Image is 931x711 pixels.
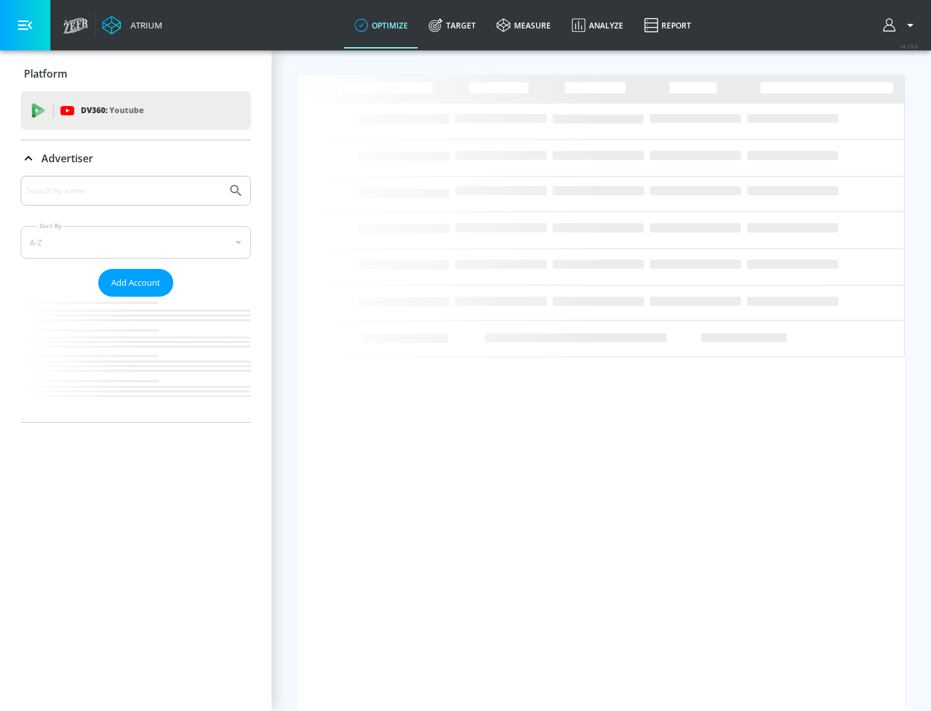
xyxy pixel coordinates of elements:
[634,2,701,48] a: Report
[21,91,251,130] div: DV360: Youtube
[21,176,251,422] div: Advertiser
[900,43,918,50] span: v 4.19.0
[102,16,162,35] a: Atrium
[98,269,173,297] button: Add Account
[21,226,251,259] div: A-Z
[81,103,144,118] p: DV360:
[21,56,251,92] div: Platform
[561,2,634,48] a: Analyze
[21,140,251,176] div: Advertiser
[418,2,486,48] a: Target
[344,2,418,48] a: optimize
[26,182,222,199] input: Search by name
[41,151,93,165] p: Advertiser
[125,19,162,31] div: Atrium
[24,67,67,81] p: Platform
[109,103,144,117] p: Youtube
[111,275,160,290] span: Add Account
[37,222,65,230] label: Sort By
[486,2,561,48] a: measure
[21,297,251,422] nav: list of Advertiser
